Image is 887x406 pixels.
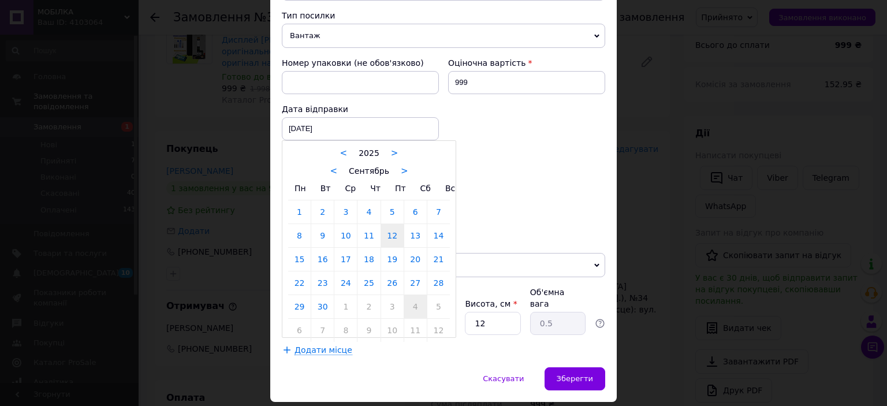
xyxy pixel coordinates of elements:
[357,319,380,342] a: 9
[311,271,334,295] a: 23
[334,224,357,247] a: 10
[334,271,357,295] a: 24
[288,224,311,247] a: 8
[427,200,450,224] a: 7
[288,271,311,295] a: 22
[381,319,404,342] a: 10
[288,295,311,318] a: 29
[334,248,357,271] a: 17
[334,319,357,342] a: 8
[349,166,389,176] span: Сентябрь
[311,295,334,318] a: 30
[288,200,311,224] a: 1
[483,374,524,383] span: Скасувати
[357,248,380,271] a: 18
[334,200,357,224] a: 3
[370,184,381,193] span: Чт
[357,200,380,224] a: 4
[404,295,427,318] a: 4
[295,184,306,193] span: Пн
[404,248,427,271] a: 20
[311,224,334,247] a: 9
[557,374,593,383] span: Зберегти
[381,271,404,295] a: 26
[295,345,352,355] span: Додати місце
[381,295,404,318] a: 3
[401,166,408,176] a: >
[359,148,379,158] span: 2025
[288,319,311,342] a: 6
[391,148,398,158] a: >
[311,200,334,224] a: 2
[288,248,311,271] a: 15
[381,248,404,271] a: 19
[395,184,406,193] span: Пт
[334,295,357,318] a: 1
[357,224,380,247] a: 11
[381,224,404,247] a: 12
[404,319,427,342] a: 11
[340,148,348,158] a: <
[357,271,380,295] a: 25
[311,248,334,271] a: 16
[330,166,337,176] a: <
[345,184,356,193] span: Ср
[427,224,450,247] a: 14
[381,200,404,224] a: 5
[427,248,450,271] a: 21
[404,200,427,224] a: 6
[404,224,427,247] a: 13
[427,271,450,295] a: 28
[311,319,334,342] a: 7
[320,184,331,193] span: Вт
[357,295,380,318] a: 2
[427,295,450,318] a: 5
[420,184,431,193] span: Сб
[445,184,455,193] span: Вс
[427,319,450,342] a: 12
[404,271,427,295] a: 27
